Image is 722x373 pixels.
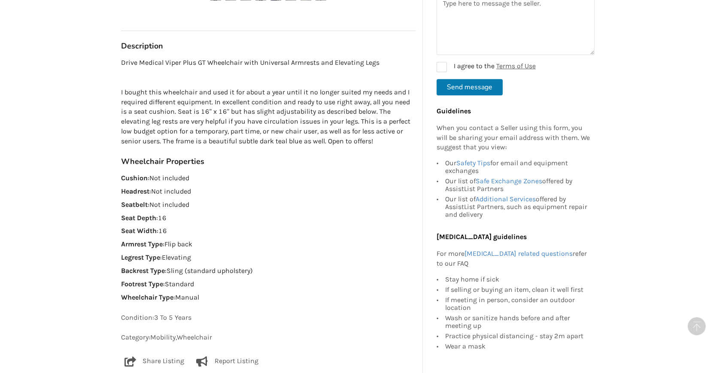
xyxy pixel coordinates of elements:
p: : Standard [121,279,416,289]
p: When you contact a Seller using this form, you will be sharing your email address with them. We s... [437,123,590,153]
a: Additional Services [476,195,536,203]
a: [MEDICAL_DATA] related questions [464,249,573,258]
h3: Wheelchair Properties [121,157,416,167]
div: Our list of offered by AssistList Partners [445,176,590,194]
strong: Footrest Type [121,280,163,288]
strong: Backrest Type [121,267,165,275]
p: : Not included [121,173,416,183]
p: : Sling (standard upholstery) [121,266,416,276]
strong: Seat Width [121,227,157,235]
strong: Legrest Type [121,253,160,261]
p: For more refer to our FAQ [437,249,590,269]
a: Terms of Use [496,62,536,70]
div: Wash or sanitize hands before and after meeting up [445,313,590,331]
div: Our list of offered by AssistList Partners, such as equipment repair and delivery [445,194,590,219]
a: Safety Tips [456,159,490,167]
p: Report Listing [215,356,258,367]
p: : Manual [121,293,416,303]
b: [MEDICAL_DATA] guidelines [437,233,527,241]
div: Wear a mask [445,341,590,350]
h3: Description [121,41,416,51]
b: Guidelines [437,107,471,115]
div: Our for email and equipment exchanges [445,160,590,176]
label: I agree to the [437,62,536,72]
strong: Seatbelt [121,200,148,209]
strong: Armrest Type [121,240,163,248]
div: If meeting in person, consider an outdoor location [445,295,590,313]
a: Safe Exchange Zones [476,177,542,185]
strong: Wheelchair Type [121,293,173,301]
p: Condition: 3 To 5 Years [121,313,416,323]
p: : 16 [121,213,416,223]
div: Stay home if sick [445,276,590,285]
div: Practice physical distancing - stay 2m apart [445,331,590,341]
p: Drive Medical Viper Plus GT Wheelchair with Universal Armrests and Elevating Legs I bought this w... [121,58,416,146]
p: Share Listing [143,356,184,367]
strong: Headrest [121,187,149,195]
strong: Seat Depth [121,214,156,222]
p: : Not included [121,200,416,210]
p: : Flip back [121,240,416,249]
button: Send message [437,79,503,95]
p: : Elevating [121,253,416,263]
strong: Cushion [121,174,148,182]
p: : Not included [121,187,416,197]
p: Category: Mobility , Wheelchair [121,333,416,343]
div: If selling or buying an item, clean it well first [445,285,590,295]
p: : 16 [121,226,416,236]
